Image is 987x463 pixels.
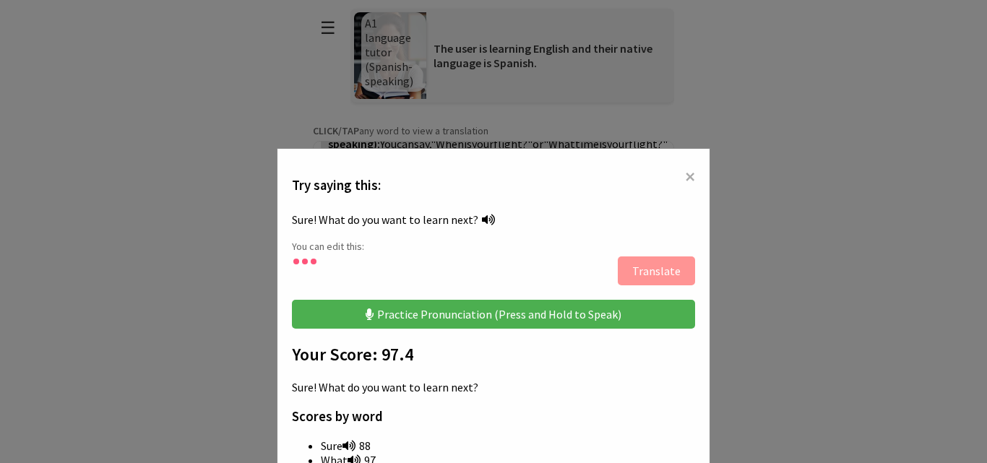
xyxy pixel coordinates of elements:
[292,408,695,425] h3: Scores by word
[292,207,695,233] div: Sure! What do you want to learn next?
[292,177,695,194] h3: Try saying this:
[685,163,695,189] span: ×
[292,300,695,329] button: Practice Pronunciation (Press and Hold to Speak)
[618,256,695,285] button: Translate
[292,380,695,394] p: Sure! What do you want to learn next?
[292,240,695,253] p: You can edit this:
[292,343,695,365] h2: Your Score: 97.4
[321,438,371,453] span: Sure 88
